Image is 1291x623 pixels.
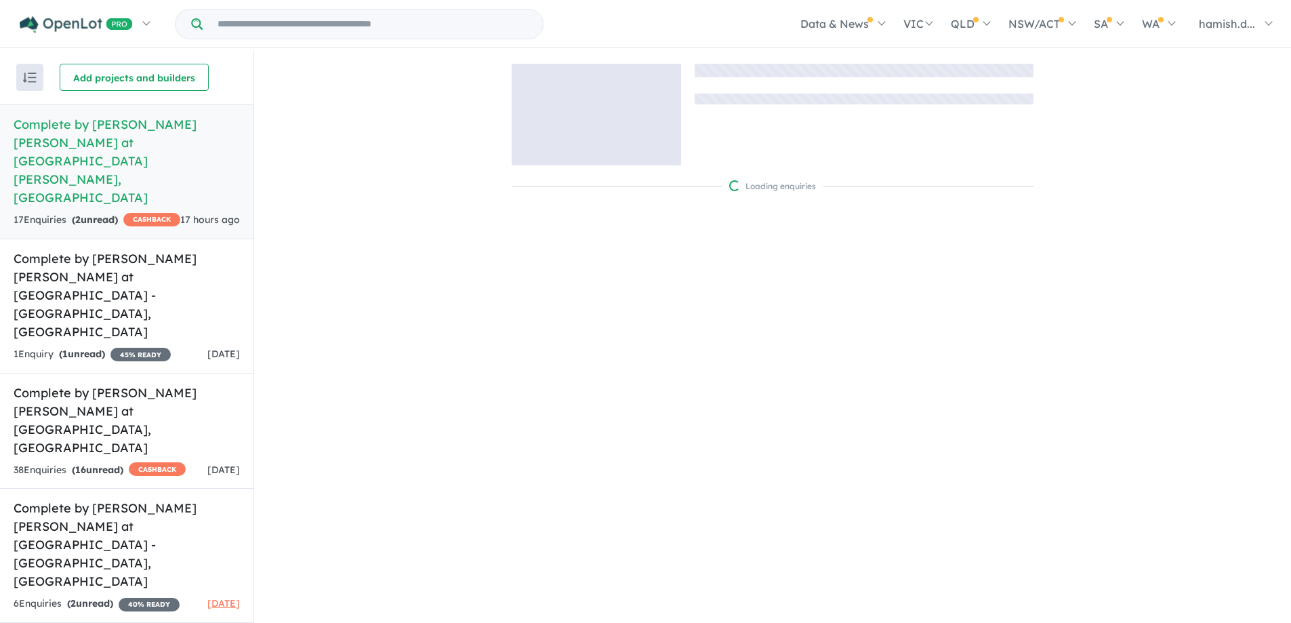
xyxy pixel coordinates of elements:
[23,73,37,83] img: sort.svg
[75,214,81,226] span: 2
[729,180,816,193] div: Loading enquiries
[207,348,240,360] span: [DATE]
[14,212,180,228] div: 17 Enquir ies
[14,384,240,457] h5: Complete by [PERSON_NAME] [PERSON_NAME] at [GEOGRAPHIC_DATA] , [GEOGRAPHIC_DATA]
[70,597,76,609] span: 2
[14,499,240,590] h5: Complete by [PERSON_NAME] [PERSON_NAME] at [GEOGRAPHIC_DATA] - [GEOGRAPHIC_DATA] , [GEOGRAPHIC_DATA]
[207,464,240,476] span: [DATE]
[60,64,209,91] button: Add projects and builders
[72,214,118,226] strong: ( unread)
[119,598,180,611] span: 40 % READY
[14,115,240,207] h5: Complete by [PERSON_NAME] [PERSON_NAME] at [GEOGRAPHIC_DATA][PERSON_NAME] , [GEOGRAPHIC_DATA]
[129,462,186,476] span: CASHBACK
[110,348,171,361] span: 45 % READY
[20,16,133,33] img: Openlot PRO Logo White
[72,464,123,476] strong: ( unread)
[59,348,105,360] strong: ( unread)
[75,464,86,476] span: 16
[1199,17,1255,31] span: hamish.d...
[67,597,113,609] strong: ( unread)
[14,249,240,341] h5: Complete by [PERSON_NAME] [PERSON_NAME] at [GEOGRAPHIC_DATA] - [GEOGRAPHIC_DATA] , [GEOGRAPHIC_DATA]
[123,213,180,226] span: CASHBACK
[180,214,240,226] span: 17 hours ago
[14,596,180,612] div: 6 Enquir ies
[14,462,186,479] div: 38 Enquir ies
[62,348,68,360] span: 1
[205,9,540,39] input: Try estate name, suburb, builder or developer
[207,597,240,609] span: [DATE]
[14,346,171,363] div: 1 Enquir y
